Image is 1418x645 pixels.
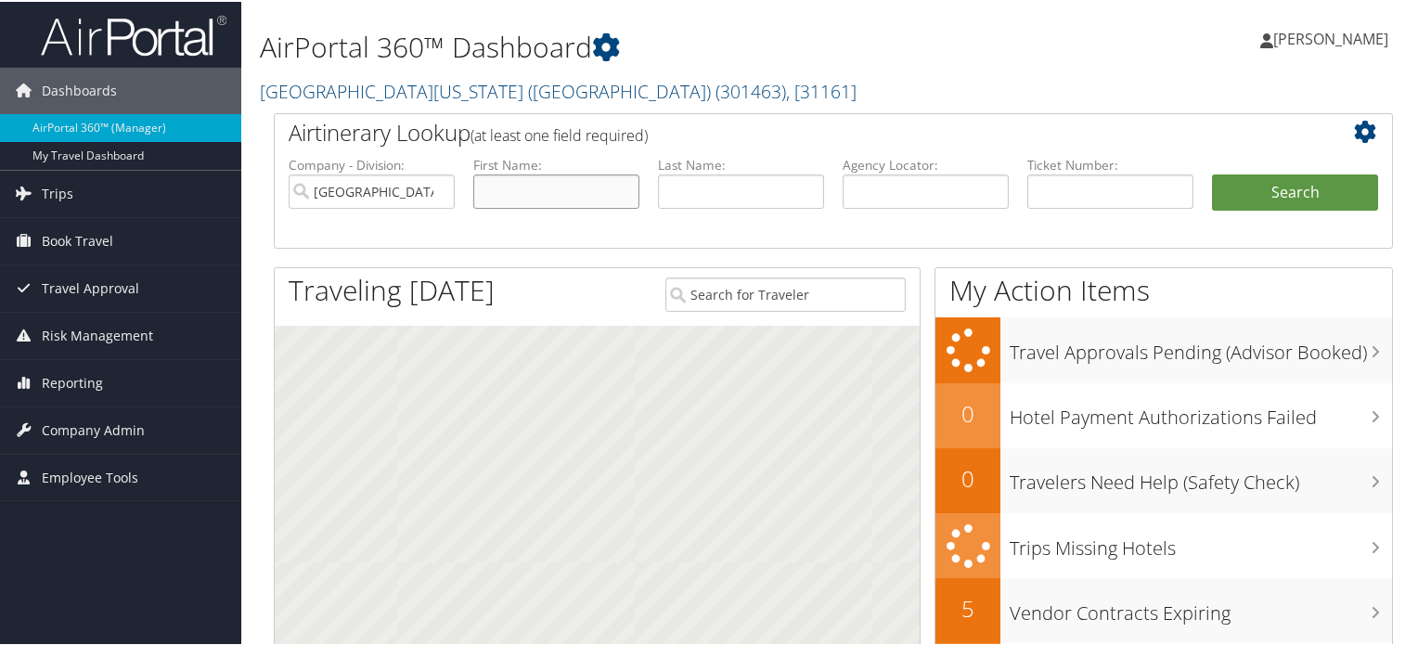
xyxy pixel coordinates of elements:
[935,396,1000,428] h2: 0
[471,123,648,144] span: (at least one field required)
[1212,173,1378,210] button: Search
[935,269,1392,308] h1: My Action Items
[289,115,1285,147] h2: Airtinerary Lookup
[1010,589,1392,625] h3: Vendor Contracts Expiring
[1010,524,1392,560] h3: Trips Missing Hotels
[1273,27,1388,47] span: [PERSON_NAME]
[42,264,139,310] span: Travel Approval
[665,276,907,310] input: Search for Traveler
[260,26,1025,65] h1: AirPortal 360™ Dashboard
[260,77,857,102] a: [GEOGRAPHIC_DATA][US_STATE] ([GEOGRAPHIC_DATA])
[41,12,226,56] img: airportal-logo.png
[935,461,1000,493] h2: 0
[1027,154,1193,173] label: Ticket Number:
[42,66,117,112] span: Dashboards
[935,381,1392,446] a: 0Hotel Payment Authorizations Failed
[843,154,1009,173] label: Agency Locator:
[42,453,138,499] span: Employee Tools
[935,446,1392,511] a: 0Travelers Need Help (Safety Check)
[1010,393,1392,429] h3: Hotel Payment Authorizations Failed
[786,77,857,102] span: , [ 31161 ]
[935,316,1392,381] a: Travel Approvals Pending (Advisor Booked)
[1260,9,1407,65] a: [PERSON_NAME]
[935,591,1000,623] h2: 5
[473,154,639,173] label: First Name:
[1010,329,1392,364] h3: Travel Approvals Pending (Advisor Booked)
[42,406,145,452] span: Company Admin
[289,154,455,173] label: Company - Division:
[42,169,73,215] span: Trips
[715,77,786,102] span: ( 301463 )
[42,358,103,405] span: Reporting
[42,216,113,263] span: Book Travel
[1010,458,1392,494] h3: Travelers Need Help (Safety Check)
[935,511,1392,577] a: Trips Missing Hotels
[935,576,1392,641] a: 5Vendor Contracts Expiring
[42,311,153,357] span: Risk Management
[658,154,824,173] label: Last Name:
[289,269,495,308] h1: Traveling [DATE]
